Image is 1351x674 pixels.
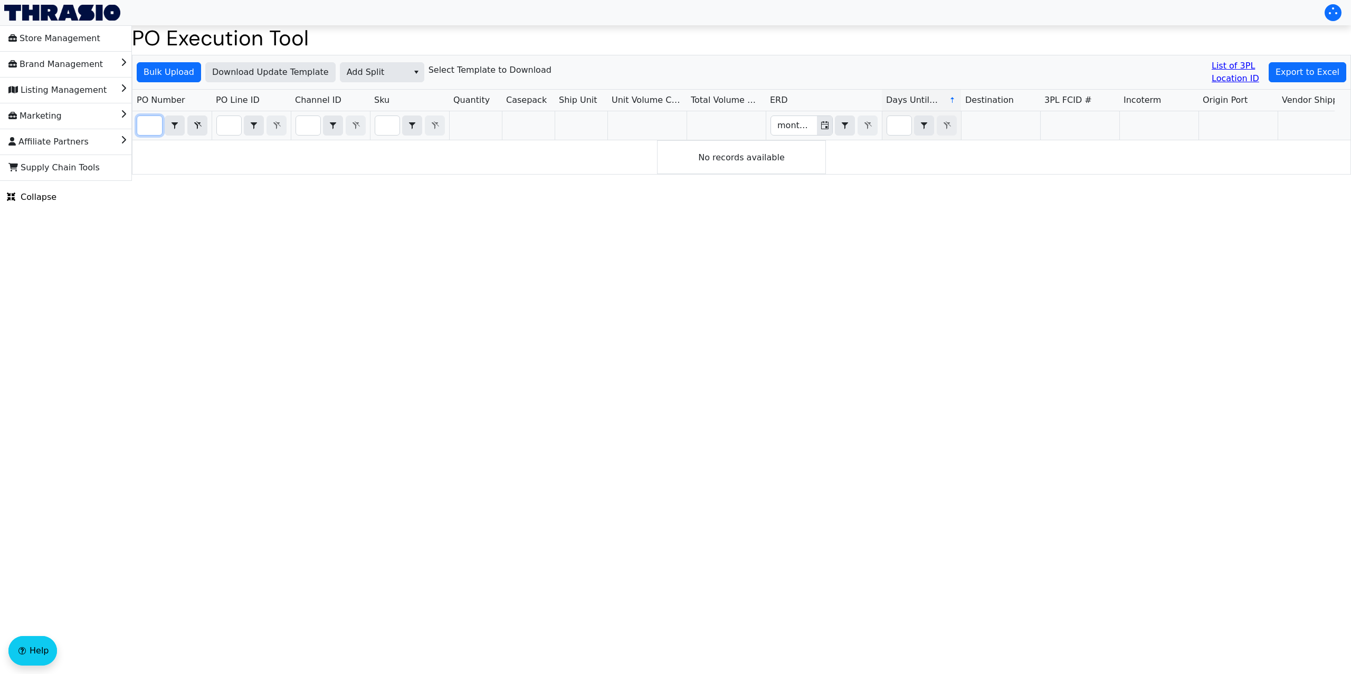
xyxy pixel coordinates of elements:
[771,116,817,135] input: Filter
[914,115,934,136] span: Choose Operator
[766,111,882,140] th: Filter
[965,94,1014,107] span: Destination
[506,94,547,107] span: Casepack
[216,94,260,107] span: PO Line ID
[8,636,57,666] button: Help floatingactionbutton
[1124,94,1161,107] span: Incoterm
[212,111,291,140] th: Filter
[8,159,100,176] span: Supply Chain Tools
[8,82,107,99] span: Listing Management
[137,116,162,135] input: Filter
[291,111,370,140] th: Filter
[165,116,184,135] button: select
[324,116,342,135] button: select
[429,65,551,75] h6: Select Template to Download
[244,116,263,135] button: select
[137,62,201,82] button: Bulk Upload
[132,25,1351,51] h1: PO Execution Tool
[323,115,343,136] span: Choose Operator
[817,116,832,135] button: Toggle calendar
[8,56,103,73] span: Brand Management
[1212,60,1264,85] a: List of 3PL Location ID
[212,66,329,79] span: Download Update Template
[915,116,934,135] button: select
[4,5,120,21] img: Thrasio Logo
[882,111,961,140] th: Filter
[375,116,399,135] input: Filter
[296,116,320,135] input: Filter
[1044,94,1092,107] span: 3PL FCID #
[7,191,56,204] span: Collapse
[205,62,336,82] button: Download Update Template
[295,94,341,107] span: Channel ID
[403,116,422,135] button: select
[1203,94,1248,107] span: Origin Port
[187,115,207,136] button: Clear
[217,116,241,135] input: Filter
[374,94,389,107] span: Sku
[1276,66,1339,79] span: Export to Excel
[165,115,185,136] span: Choose Operator
[835,116,854,135] button: select
[137,94,185,107] span: PO Number
[30,644,49,657] span: Help
[408,63,424,82] button: select
[887,116,911,135] input: Filter
[347,66,402,79] span: Add Split
[244,115,264,136] span: Choose Operator
[886,94,940,107] span: Days Until ERD
[453,94,490,107] span: Quantity
[8,30,100,47] span: Store Management
[144,66,194,79] span: Bulk Upload
[612,94,682,107] span: Unit Volume CBM
[402,115,422,136] span: Choose Operator
[8,133,89,150] span: Affiliate Partners
[8,108,62,124] span: Marketing
[370,111,449,140] th: Filter
[770,94,788,107] span: ERD
[132,111,212,140] th: Filter
[835,115,855,136] span: Choose Operator
[559,94,597,107] span: Ship Unit
[1269,62,1346,82] button: Export to Excel
[657,140,826,174] div: No records available
[691,94,762,107] span: Total Volume CBM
